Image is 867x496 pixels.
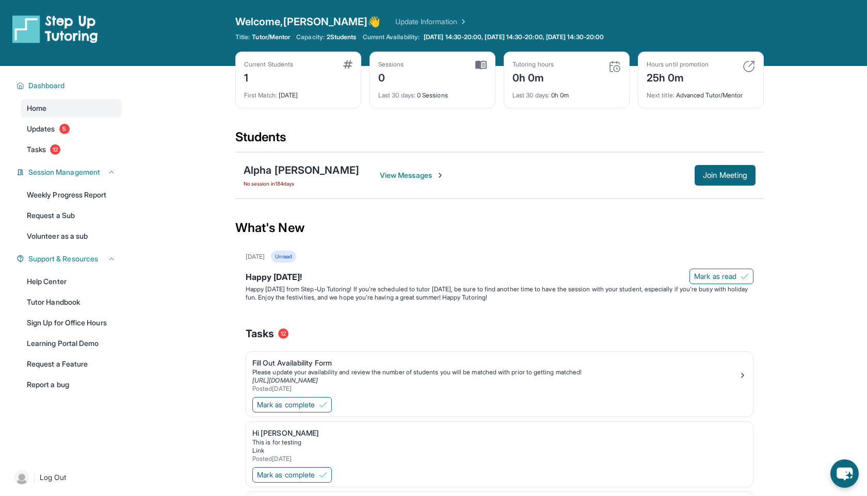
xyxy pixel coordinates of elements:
[24,254,116,264] button: Support & Resources
[50,144,60,155] span: 12
[21,334,122,353] a: Learning Portal Demo
[244,85,352,100] div: [DATE]
[59,124,70,134] span: 5
[252,358,738,368] div: Fill Out Availability Form
[689,269,753,284] button: Mark as read
[343,60,352,69] img: card
[252,438,747,447] p: This is for testing
[422,33,606,41] a: [DATE] 14:30-20:00, [DATE] 14:30-20:00, [DATE] 14:30-20:00
[21,355,122,373] a: Request a Feature
[319,401,327,409] img: Mark as complete
[21,120,122,138] a: Updates5
[327,33,357,41] span: 2 Students
[252,428,747,438] div: Hi [PERSON_NAME]
[28,80,65,91] span: Dashboard
[252,467,332,483] button: Mark as complete
[378,69,404,85] div: 0
[512,60,554,69] div: Tutoring hours
[244,91,277,99] span: First Match :
[271,251,296,262] div: Unread
[257,470,315,480] span: Mark as complete
[252,368,738,376] div: Please update your availability and review the number of students you will be matched with prior ...
[12,14,98,43] img: logo
[475,60,487,70] img: card
[27,144,46,155] span: Tasks
[24,167,116,177] button: Session Management
[252,385,738,393] div: Posted [DATE]
[10,466,122,489] a: |Log Out
[512,85,621,100] div: 0h 0m
[319,471,327,479] img: Mark as complete
[743,60,755,73] img: card
[21,293,122,311] a: Tutor Handbook
[378,60,404,69] div: Sessions
[512,91,550,99] span: Last 30 days :
[235,14,381,29] span: Welcome, [PERSON_NAME] 👋
[21,375,122,394] a: Report a bug
[235,129,764,152] div: Students
[647,91,675,99] span: Next title :
[21,140,122,159] a: Tasks12
[246,253,265,261] div: [DATE]
[647,60,709,69] div: Hours until promotion
[246,326,274,341] span: Tasks
[436,171,444,179] img: Chevron-Right
[252,376,318,384] a: [URL][DOMAIN_NAME]
[24,80,116,91] button: Dashboard
[296,33,325,41] span: Capacity:
[741,272,749,280] img: Mark as read
[424,33,604,41] span: [DATE] 14:30-20:00, [DATE] 14:30-20:00, [DATE] 14:30-20:00
[27,124,55,134] span: Updates
[246,271,753,285] div: Happy [DATE]!
[457,16,468,27] img: Chevron Right
[512,69,554,85] div: 0h 0m
[244,60,293,69] div: Current Students
[378,85,487,100] div: 0 Sessions
[608,60,621,73] img: card
[395,16,468,27] a: Update Information
[647,69,709,85] div: 25h 0m
[278,328,288,339] span: 12
[694,271,736,282] span: Mark as read
[235,33,250,41] span: Title:
[21,186,122,204] a: Weekly Progress Report
[703,172,747,178] span: Join Meeting
[246,285,753,302] p: Happy [DATE] from Step-Up Tutoring! If you're scheduled to tutor [DATE], be sure to find another ...
[21,272,122,291] a: Help Center
[252,397,332,412] button: Mark as complete
[244,179,359,188] span: No session in 184 days
[235,205,764,251] div: What's New
[378,91,415,99] span: Last 30 days :
[21,206,122,225] a: Request a Sub
[33,471,36,484] span: |
[252,33,290,41] span: Tutor/Mentor
[830,459,859,488] button: chat-button
[647,85,755,100] div: Advanced Tutor/Mentor
[28,254,98,264] span: Support & Resources
[246,352,753,395] a: Fill Out Availability FormPlease update your availability and review the number of students you w...
[244,69,293,85] div: 1
[14,470,29,485] img: user-img
[252,447,264,454] a: Link
[21,227,122,245] a: Volunteer as a sub
[28,167,100,177] span: Session Management
[695,165,756,186] button: Join Meeting
[363,33,420,41] span: Current Availability:
[380,170,444,180] span: View Messages
[21,313,122,332] a: Sign Up for Office Hours
[257,400,315,410] span: Mark as complete
[252,455,747,463] div: Posted [DATE]
[244,163,359,177] div: Alpha [PERSON_NAME]
[21,99,122,118] a: Home
[40,472,67,483] span: Log Out
[27,103,46,113] span: Home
